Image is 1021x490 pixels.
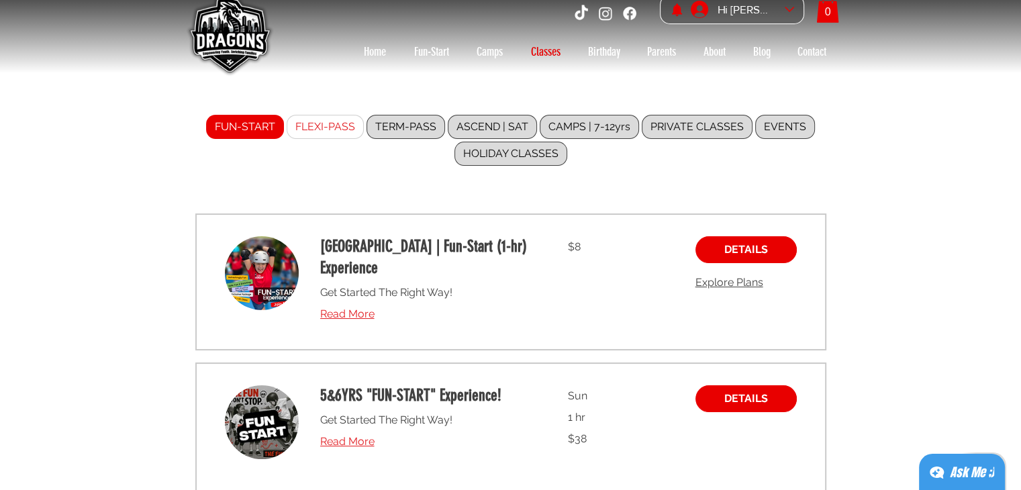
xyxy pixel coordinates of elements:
button: Explore Plans [695,274,763,291]
p: 1 hr [568,407,674,428]
p: Camps [470,41,509,62]
p: Parents [640,41,683,62]
a: DETAILS [695,385,797,412]
a: Birthday [575,41,634,62]
label: HOLIDAY CLASSES [454,142,567,166]
p: Contact [791,41,833,62]
a: Parents [634,41,690,62]
p: Sun [568,385,674,407]
label: PRIVATE CLASSES [642,115,752,139]
label: CAMPS | 7-12yrs [540,115,639,139]
span: DETAILS [724,244,768,255]
label: FUN-START [206,115,284,139]
a: Read More [320,306,536,322]
span: Read More [320,307,375,320]
p: Fun-Start [407,41,456,62]
label: ASCEND | SAT [448,115,537,139]
label: TERM-PASS [367,115,445,139]
h2: [GEOGRAPHIC_DATA] | Fun-Start (1-hr) Experience [320,236,536,279]
text: 0 [824,5,830,17]
label: FLEXI-PASS [287,115,364,139]
span: Read More [320,435,375,448]
p: About [697,41,732,62]
a: Somerset | Fun-Start (1-hr) Experience [320,236,536,279]
label: EVENTS [755,115,815,139]
a: Camps [463,41,517,62]
a: Classes [517,41,575,62]
span: DETAILS [724,393,768,404]
a: Fun-Start [400,41,463,62]
div: Ask Me ;) [950,463,994,482]
a: Blog [740,41,784,62]
p: $8 [568,236,674,258]
a: Read More [320,434,536,450]
p: Classes [524,41,567,62]
nav: Site [350,41,840,62]
a: About [690,41,740,62]
a: Home [350,41,400,62]
p: Birthday [581,41,627,62]
p: Get Started The Right Way! [320,285,536,301]
p: Blog [746,41,777,62]
p: Home [357,41,393,62]
p: Get Started The Right Way! [320,412,536,428]
a: DETAILS [695,236,797,263]
a: 5&6YRS "FUN-START" Experience! [320,385,536,407]
ul: Social Bar [573,5,638,22]
a: Contact [784,41,840,62]
a: Notifications [670,3,684,17]
p: $38 [568,428,674,450]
